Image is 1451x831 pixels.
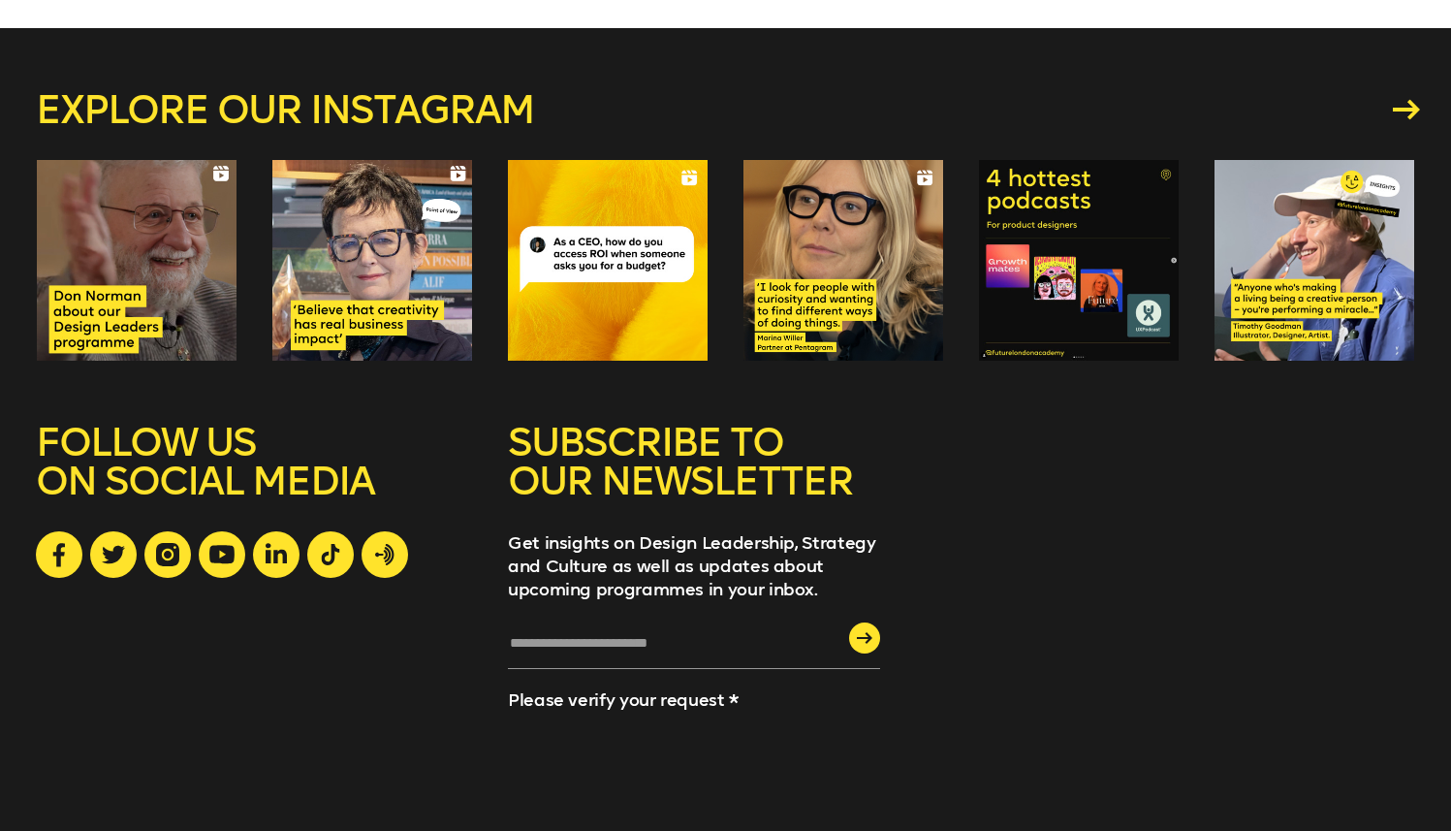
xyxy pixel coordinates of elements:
[508,423,880,531] h5: SUBSCRIBE TO OUR NEWSLETTER
[508,531,880,601] p: Get insights on Design Leadership, Strategy and Culture as well as updates about upcoming program...
[36,90,1414,129] a: Explore our instagram
[508,689,739,711] label: Please verify your request *
[36,423,471,531] h5: FOLLOW US ON SOCIAL MEDIA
